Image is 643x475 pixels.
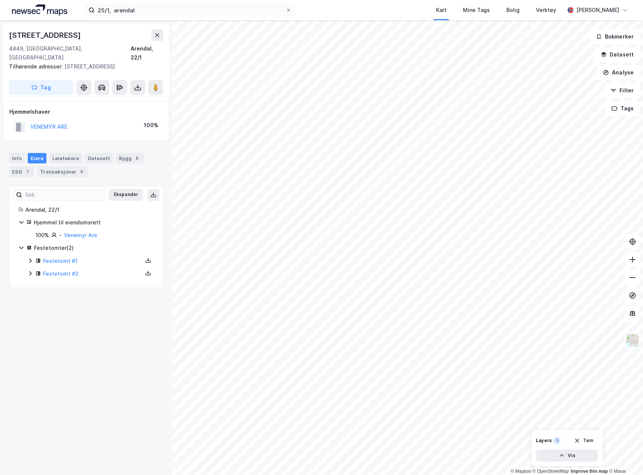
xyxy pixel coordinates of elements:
[571,469,608,474] a: Improve this map
[625,333,640,347] img: Z
[49,153,82,163] div: Leietakere
[594,47,640,62] button: Datasett
[34,243,154,252] div: Festetomter ( 2 )
[9,166,34,177] div: ESG
[24,168,31,175] div: 1
[589,29,640,44] button: Bokmerker
[85,153,113,163] div: Datasett
[22,189,104,200] input: Søk
[606,439,643,475] iframe: Chat Widget
[536,450,598,462] button: Vis
[511,469,531,474] a: Mapbox
[605,101,640,116] button: Tags
[463,6,490,15] div: Mine Tags
[9,62,157,71] div: [STREET_ADDRESS]
[576,6,619,15] div: [PERSON_NAME]
[116,153,144,163] div: Bygg
[109,189,143,201] button: Ekspander
[43,270,79,277] a: Festetomt #2
[604,83,640,98] button: Filter
[131,44,163,62] div: Arendal, 22/1
[25,205,154,214] div: Arendal, 22/1
[536,6,556,15] div: Verktøy
[144,121,158,130] div: 100%
[28,153,46,163] div: Eiere
[36,231,49,240] div: 100%
[9,107,163,116] div: Hjemmelshaver
[536,438,552,444] div: Layers
[95,4,286,16] input: Søk på adresse, matrikkel, gårdeiere, leietakere eller personer
[597,65,640,80] button: Analyse
[133,154,141,162] div: 8
[533,469,569,474] a: OpenStreetMap
[9,29,82,41] div: [STREET_ADDRESS]
[64,232,97,238] a: Venemyr Are
[43,258,77,264] a: Festetomt #1
[9,63,64,70] span: Tilhørende adresser:
[436,6,447,15] div: Kart
[59,231,62,240] div: -
[9,80,73,95] button: Tag
[9,153,25,163] div: Info
[78,168,85,175] div: 4
[37,166,88,177] div: Transaksjoner
[506,6,519,15] div: Bolig
[12,4,67,16] img: logo.a4113a55bc3d86da70a041830d287a7e.svg
[569,435,598,447] button: Tøm
[9,44,131,62] div: 4849, [GEOGRAPHIC_DATA], [GEOGRAPHIC_DATA]
[34,218,154,227] div: Hjemmel til eiendomsrett
[553,437,561,444] div: 1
